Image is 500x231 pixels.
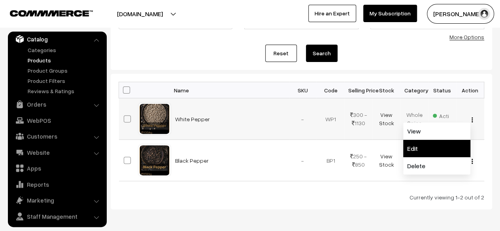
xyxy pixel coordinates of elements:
[26,87,104,95] a: Reviews & Ratings
[345,140,373,181] td: 250 - 850
[10,113,104,128] a: WebPOS
[345,82,373,98] th: Selling Price
[379,111,394,126] a: View Stock
[26,66,104,75] a: Product Groups
[456,82,484,98] th: Action
[10,10,93,16] img: COMMMERCE
[372,82,400,98] th: Stock
[306,45,338,62] button: Search
[10,193,104,207] a: Marketing
[10,161,104,175] a: Apps
[427,4,494,24] button: [PERSON_NAME]
[10,177,104,192] a: Reports
[170,82,289,98] th: Name
[10,32,104,46] a: Catalog
[289,82,317,98] th: SKU
[265,45,297,62] a: Reset
[317,98,345,140] td: WP1
[478,8,490,20] img: user
[403,122,470,140] a: View
[379,153,394,168] a: View Stock
[26,46,104,54] a: Categories
[345,98,373,140] td: 300 - 1130
[10,209,104,223] a: Staff Management
[363,5,417,22] a: My Subscription
[472,159,473,164] img: Menu
[400,140,428,181] td: Whole Spice
[10,129,104,143] a: Customers
[10,145,104,160] a: Website
[175,116,210,122] a: White Pepper
[403,157,470,175] a: Delete
[400,98,428,140] td: Whole Spice
[26,56,104,64] a: Products
[403,140,470,157] a: Edit
[119,193,484,201] div: Currently viewing 1-2 out of 2
[289,98,317,140] td: -
[175,157,209,164] a: Black Pepper
[428,82,456,98] th: Status
[26,77,104,85] a: Product Filters
[308,5,356,22] a: Hire an Expert
[449,34,484,40] a: More Options
[472,117,473,122] img: Menu
[10,8,79,17] a: COMMMERCE
[89,4,191,24] button: [DOMAIN_NAME]
[317,140,345,181] td: BP1
[433,110,451,128] span: Active
[400,82,428,98] th: Category
[317,82,345,98] th: Code
[10,97,104,111] a: Orders
[289,140,317,181] td: -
